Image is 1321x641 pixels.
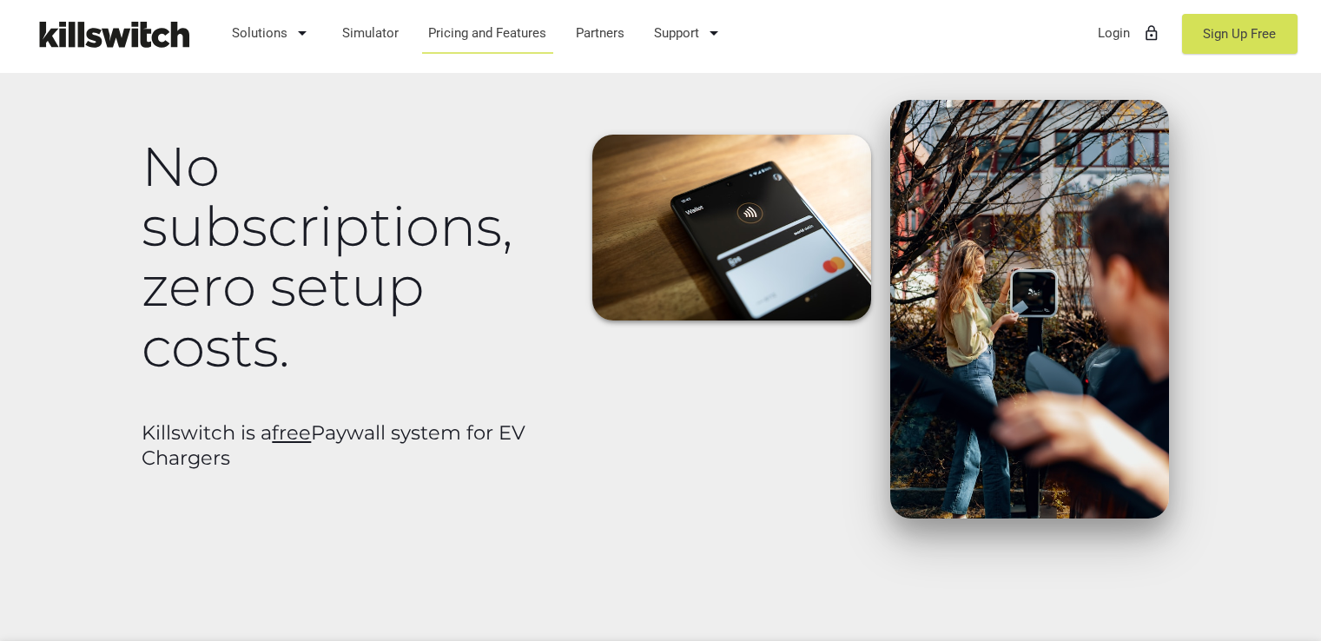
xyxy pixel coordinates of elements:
a: Pricing and Features [420,10,555,56]
a: Solutions [224,10,321,56]
i: lock_outline [1143,12,1160,54]
a: Simulator [334,10,407,56]
b: Killswitch is a Paywall system for EV Chargers [142,420,525,470]
a: Partners [568,10,633,56]
img: Killswitch [26,13,200,56]
u: free [272,420,311,445]
i: arrow_drop_down [292,12,313,54]
img: Mobile payments for EV Chargers [592,135,871,320]
a: Loginlock_outline [1090,10,1169,56]
a: Sign Up Free [1182,14,1298,54]
a: Support [646,10,733,56]
i: arrow_drop_down [703,12,724,54]
h1: No subscriptions, zero setup costs. [142,136,562,377]
img: Couple using EV charger with integrated payments [890,100,1169,519]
